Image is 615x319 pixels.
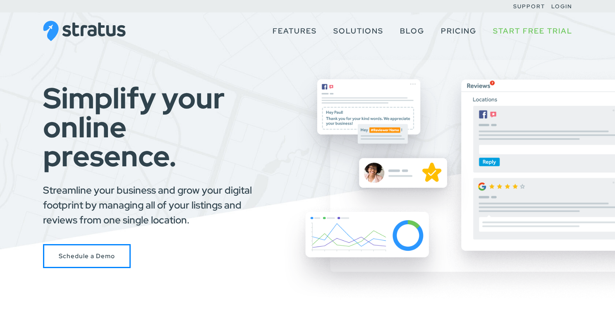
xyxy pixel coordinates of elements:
h1: Simplify your online presence. [43,84,255,170]
img: Group of floating boxes showing Stratus features [284,54,615,300]
a: Support [513,3,545,10]
a: Login [551,3,572,10]
a: Solutions [333,23,383,39]
nav: Primary [264,12,572,50]
a: Start Free Trial [493,23,572,39]
a: Blog [400,23,424,39]
a: Features [273,23,317,39]
a: Schedule a Stratus Demo with Us [43,244,131,269]
p: Streamline your business and grow your digital footprint by managing all of your listings and rev... [43,183,255,228]
a: Pricing [441,23,476,39]
img: Stratus [43,21,126,41]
